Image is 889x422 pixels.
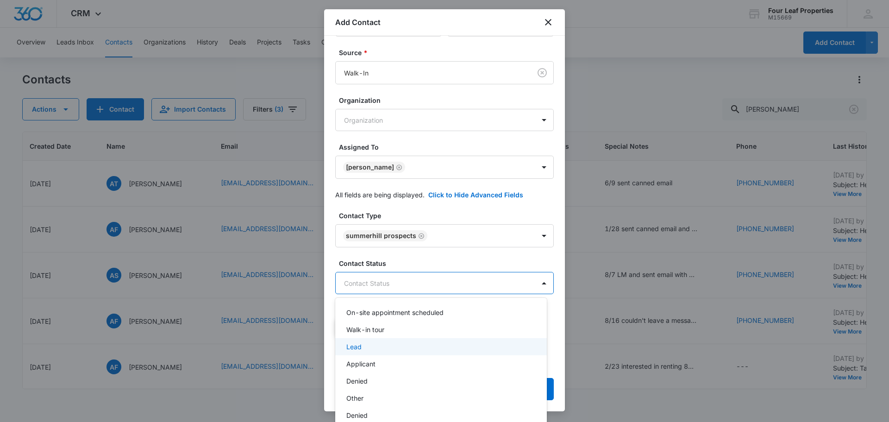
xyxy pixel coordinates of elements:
[346,325,384,334] p: Walk-in tour
[346,410,368,420] p: Denied
[346,376,368,386] p: Denied
[346,308,444,317] p: On-site appointment scheduled
[346,359,376,369] p: Applicant
[346,393,363,403] p: Other
[346,342,362,352] p: Lead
